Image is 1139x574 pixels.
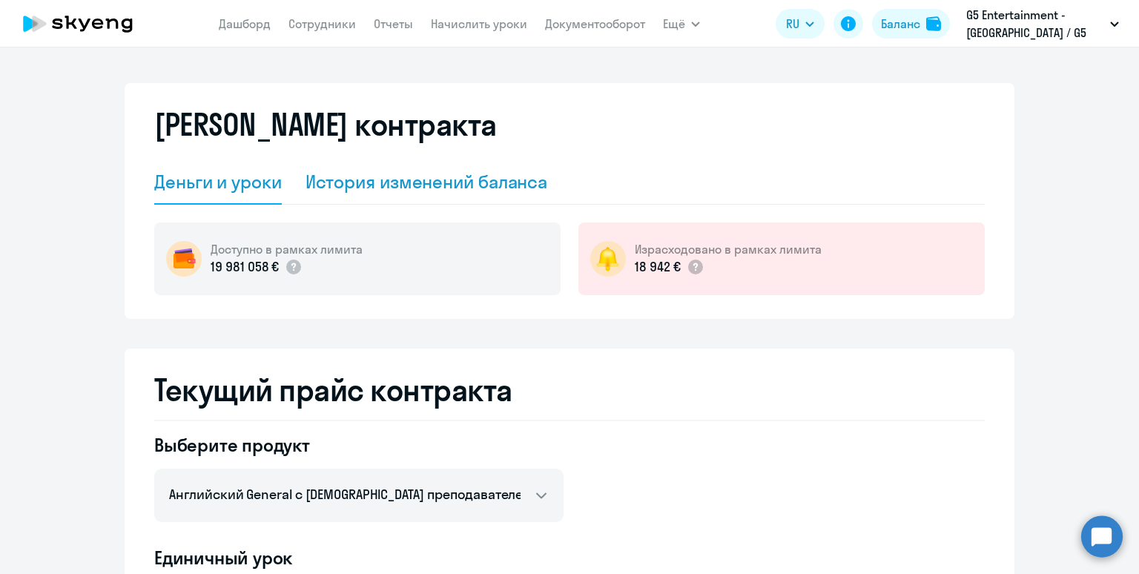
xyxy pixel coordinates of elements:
[776,9,825,39] button: RU
[590,241,626,277] img: bell-circle.png
[966,6,1104,42] p: G5 Entertainment - [GEOGRAPHIC_DATA] / G5 Holdings LTD, G5 Ent - LT
[211,257,279,277] p: 19 981 058 €
[306,170,548,194] div: История изменений баланса
[872,9,950,39] button: Балансbalance
[635,257,681,277] p: 18 942 €
[926,16,941,31] img: balance
[545,16,645,31] a: Документооборот
[166,241,202,277] img: wallet-circle.png
[154,107,497,142] h2: [PERSON_NAME] контракта
[374,16,413,31] a: Отчеты
[154,433,564,457] h4: Выберите продукт
[431,16,527,31] a: Начислить уроки
[154,372,985,408] h2: Текущий прайс контракта
[663,15,685,33] span: Ещё
[154,170,282,194] div: Деньги и уроки
[786,15,799,33] span: RU
[959,6,1126,42] button: G5 Entertainment - [GEOGRAPHIC_DATA] / G5 Holdings LTD, G5 Ent - LT
[881,15,920,33] div: Баланс
[154,546,985,570] h4: Единичный урок
[288,16,356,31] a: Сотрудники
[635,241,822,257] h5: Израсходовано в рамках лимита
[211,241,363,257] h5: Доступно в рамках лимита
[663,9,700,39] button: Ещё
[219,16,271,31] a: Дашборд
